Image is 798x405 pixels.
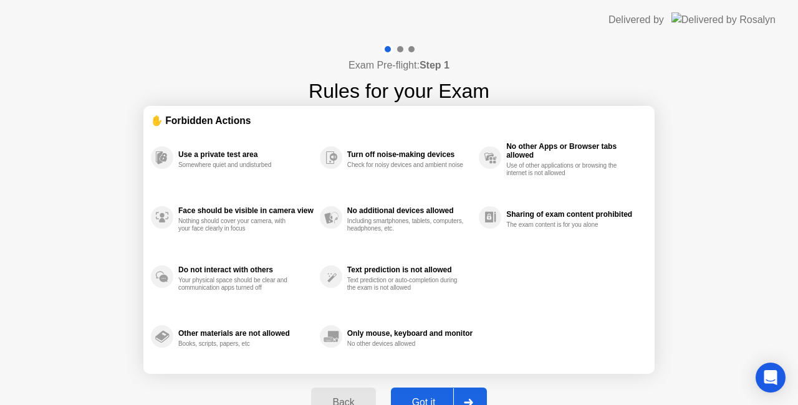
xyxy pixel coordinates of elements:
[309,76,489,106] h1: Rules for your Exam
[506,142,641,160] div: No other Apps or Browser tabs allowed
[347,329,473,338] div: Only mouse, keyboard and monitor
[178,217,296,232] div: Nothing should cover your camera, with your face clearly in focus
[178,329,314,338] div: Other materials are not allowed
[178,150,314,159] div: Use a private test area
[506,210,641,219] div: Sharing of exam content prohibited
[347,206,473,215] div: No additional devices allowed
[608,12,664,27] div: Delivered by
[151,113,647,128] div: ✋ Forbidden Actions
[349,58,449,73] h4: Exam Pre-flight:
[178,265,314,274] div: Do not interact with others
[756,363,786,393] div: Open Intercom Messenger
[178,277,296,292] div: Your physical space should be clear and communication apps turned off
[178,206,314,215] div: Face should be visible in camera view
[347,265,473,274] div: Text prediction is not allowed
[347,277,465,292] div: Text prediction or auto-completion during the exam is not allowed
[506,162,624,177] div: Use of other applications or browsing the internet is not allowed
[347,150,473,159] div: Turn off noise-making devices
[671,12,776,27] img: Delivered by Rosalyn
[178,340,296,348] div: Books, scripts, papers, etc
[347,217,465,232] div: Including smartphones, tablets, computers, headphones, etc.
[347,340,465,348] div: No other devices allowed
[506,221,624,229] div: The exam content is for you alone
[420,60,449,70] b: Step 1
[347,161,465,169] div: Check for noisy devices and ambient noise
[178,161,296,169] div: Somewhere quiet and undisturbed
